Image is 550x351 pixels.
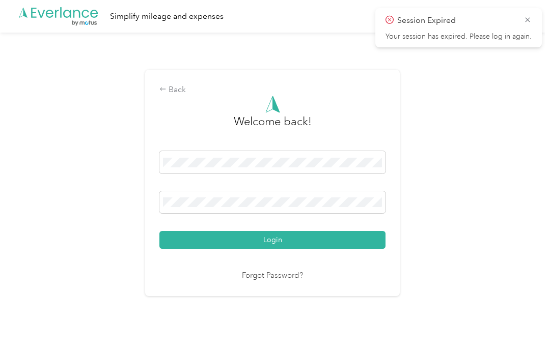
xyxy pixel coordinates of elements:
div: Simplify mileage and expenses [110,10,224,23]
a: Forgot Password? [242,270,303,282]
p: Your session has expired. Please log in again. [386,32,532,41]
button: Login [159,231,386,249]
p: Session Expired [397,14,516,27]
div: Back [159,84,386,96]
h3: greeting [234,113,312,140]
